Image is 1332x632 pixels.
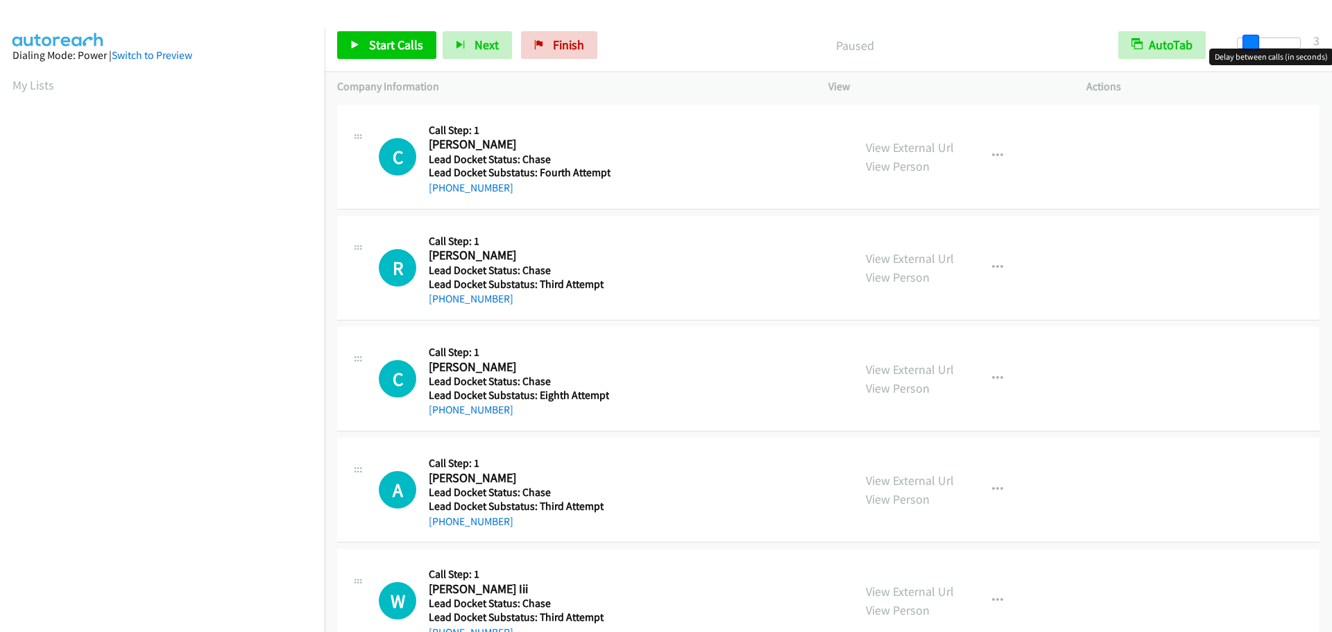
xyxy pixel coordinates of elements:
h5: Lead Docket Substatus: Third Attempt [429,499,606,513]
p: Actions [1086,78,1320,95]
h2: [PERSON_NAME] Iii [429,581,606,597]
div: 3 [1313,31,1320,50]
h5: Call Step: 1 [429,123,610,137]
span: Finish [553,37,584,53]
h2: [PERSON_NAME] [429,248,606,264]
a: [PHONE_NUMBER] [429,292,513,305]
h1: R [379,249,416,287]
a: View External Url [866,472,954,488]
div: The call is yet to be attempted [379,249,416,287]
p: Paused [616,36,1093,55]
h5: Lead Docket Substatus: Third Attempt [429,277,606,291]
h5: Lead Docket Substatus: Eighth Attempt [429,388,609,402]
a: [PHONE_NUMBER] [429,515,513,528]
a: My Lists [12,77,54,93]
h2: [PERSON_NAME] [429,470,606,486]
h5: Lead Docket Status: Chase [429,264,606,277]
div: Dialing Mode: Power | [12,47,312,64]
span: Start Calls [369,37,423,53]
h5: Lead Docket Substatus: Fourth Attempt [429,166,610,180]
h1: C [379,138,416,176]
a: Start Calls [337,31,436,59]
a: Finish [521,31,597,59]
p: Company Information [337,78,803,95]
h1: W [379,582,416,620]
div: The call is yet to be attempted [379,471,416,509]
h2: [PERSON_NAME] [429,137,606,153]
h5: Lead Docket Status: Chase [429,597,606,610]
p: View [828,78,1061,95]
a: View Person [866,269,930,285]
a: View Person [866,380,930,396]
a: View External Url [866,250,954,266]
a: View External Url [866,583,954,599]
h1: C [379,360,416,398]
h5: Call Step: 1 [429,345,609,359]
h5: Lead Docket Substatus: Third Attempt [429,610,606,624]
a: View Person [866,158,930,174]
span: Next [475,37,499,53]
h5: Call Step: 1 [429,234,606,248]
button: Next [443,31,512,59]
div: The call is yet to be attempted [379,138,416,176]
button: AutoTab [1118,31,1206,59]
h1: A [379,471,416,509]
iframe: Resource Center [1292,261,1332,371]
h5: Lead Docket Status: Chase [429,153,610,166]
h5: Call Step: 1 [429,456,606,470]
a: View Person [866,491,930,507]
h5: Lead Docket Status: Chase [429,486,606,499]
h2: [PERSON_NAME] [429,359,606,375]
a: [PHONE_NUMBER] [429,181,513,194]
div: The call is yet to be attempted [379,582,416,620]
a: Switch to Preview [112,49,192,62]
a: View External Url [866,139,954,155]
div: The call is yet to be attempted [379,360,416,398]
h5: Lead Docket Status: Chase [429,375,609,388]
h5: Call Step: 1 [429,567,606,581]
a: View External Url [866,361,954,377]
a: [PHONE_NUMBER] [429,403,513,416]
a: View Person [866,602,930,618]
